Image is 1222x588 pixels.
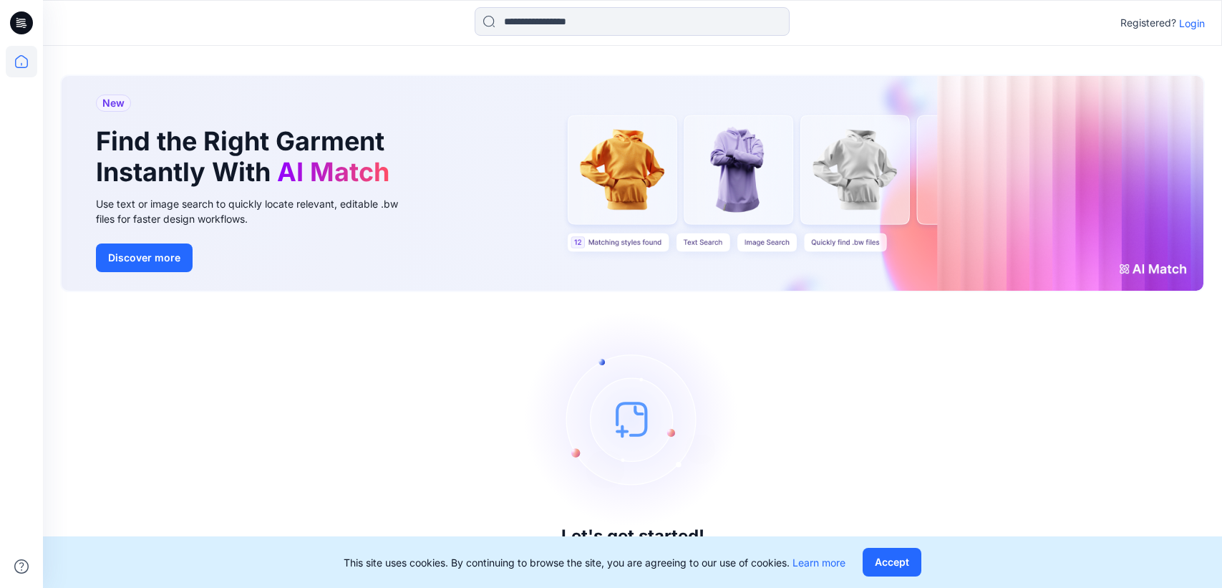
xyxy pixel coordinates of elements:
button: Accept [863,548,921,577]
h1: Find the Right Garment Instantly With [96,126,397,188]
a: Learn more [792,556,845,569]
p: This site uses cookies. By continuing to browse the site, you are agreeing to our use of cookies. [344,555,845,570]
p: Registered? [1120,14,1176,32]
span: AI Match [277,156,389,188]
h3: Let's get started! [561,526,704,546]
div: Use text or image search to quickly locate relevant, editable .bw files for faster design workflows. [96,196,418,226]
p: Login [1179,16,1205,31]
button: Discover more [96,244,193,272]
img: empty-state-image.svg [525,312,740,526]
span: New [102,95,125,112]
